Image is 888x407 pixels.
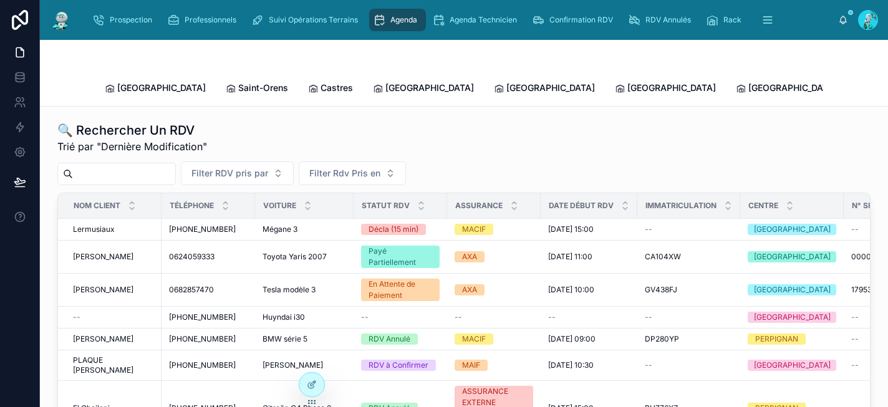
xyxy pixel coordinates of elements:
[321,82,353,94] span: Castres
[754,360,831,371] div: [GEOGRAPHIC_DATA]
[450,15,517,25] span: Agenda Technicien
[548,334,630,344] a: [DATE] 09:00
[748,82,837,94] span: [GEOGRAPHIC_DATA]
[263,252,346,262] a: Toyota Yaris 2007
[851,360,859,370] span: --
[851,312,859,322] span: --
[645,224,652,234] span: --
[506,82,595,94] span: [GEOGRAPHIC_DATA]
[169,224,248,234] a: [PHONE_NUMBER]
[748,360,836,371] a: [GEOGRAPHIC_DATA]
[169,285,248,295] a: 0682857470
[369,333,410,345] div: RDV Annulé
[73,334,154,344] a: [PERSON_NAME]
[548,285,630,295] a: [DATE] 10:00
[455,312,462,322] span: --
[169,285,214,295] span: 0682857470
[548,252,630,262] a: [DATE] 11:00
[263,285,316,295] span: Tesla modèle 3
[548,360,630,370] a: [DATE] 10:30
[169,252,248,262] a: 0624059333
[645,334,733,344] a: DP280YP
[361,224,440,235] a: Décla (15 min)
[385,82,474,94] span: [GEOGRAPHIC_DATA]
[361,312,440,322] a: --
[263,224,346,234] a: Mégane 3
[645,312,733,322] a: --
[57,122,207,139] h1: 🔍 Rechercher Un RDV
[361,279,440,301] a: En Attente de Paiement
[73,334,133,344] span: [PERSON_NAME]
[226,77,288,102] a: Saint-Orens
[169,334,236,344] span: [PHONE_NUMBER]
[462,251,477,262] div: AXA
[548,285,594,295] span: [DATE] 10:00
[369,246,432,268] div: Payé Partiellement
[754,251,831,262] div: [GEOGRAPHIC_DATA]
[361,333,440,345] a: RDV Annulé
[645,15,691,25] span: RDV Annulés
[248,9,367,31] a: Suivi Opérations Terrains
[702,9,750,31] a: Rack
[455,360,533,371] a: MAIF
[462,284,477,295] div: AXA
[73,312,80,322] span: --
[851,334,859,344] span: --
[369,360,428,371] div: RDV à Confirmer
[73,224,115,234] span: Lermusiaux
[645,360,652,370] span: --
[645,201,717,211] span: Immatriculation
[73,285,133,295] span: [PERSON_NAME]
[263,285,346,295] a: Tesla modèle 3
[73,285,154,295] a: [PERSON_NAME]
[74,201,120,211] span: Nom Client
[238,82,288,94] span: Saint-Orens
[169,312,236,322] span: [PHONE_NUMBER]
[748,201,778,211] span: Centre
[748,251,836,262] a: [GEOGRAPHIC_DATA]
[82,6,838,34] div: scrollable content
[263,224,297,234] span: Mégane 3
[169,360,248,370] a: [PHONE_NUMBER]
[462,224,486,235] div: MACIF
[462,333,486,345] div: MACIF
[263,360,346,370] a: [PERSON_NAME]
[549,201,614,211] span: Date Début RDV
[548,360,594,370] span: [DATE] 10:30
[373,77,474,102] a: [GEOGRAPHIC_DATA]
[263,360,323,370] span: [PERSON_NAME]
[263,252,327,262] span: Toyota Yaris 2007
[494,77,595,102] a: [GEOGRAPHIC_DATA]
[624,9,700,31] a: RDV Annulés
[755,333,798,345] div: PERPIGNAN
[308,77,353,102] a: Castres
[185,15,236,25] span: Professionnels
[362,201,410,211] span: Statut RDV
[169,224,236,234] span: [PHONE_NUMBER]
[754,224,831,235] div: [GEOGRAPHIC_DATA]
[645,334,679,344] span: DP280YP
[369,224,418,235] div: Décla (15 min)
[528,9,622,31] a: Confirmation RDV
[110,15,152,25] span: Prospection
[263,201,296,211] span: Voiture
[263,312,346,322] a: Huyndai i30
[169,360,236,370] span: [PHONE_NUMBER]
[361,312,369,322] span: --
[163,9,245,31] a: Professionnels
[57,139,207,154] span: Trié par "Dernière Modification"
[736,77,837,102] a: [GEOGRAPHIC_DATA]
[748,333,836,345] a: PERPIGNAN
[462,360,480,371] div: MAIF
[73,355,154,375] a: PLAQUE [PERSON_NAME]
[89,9,161,31] a: Prospection
[455,284,533,295] a: AXA
[169,252,215,262] span: 0624059333
[455,251,533,262] a: AXA
[548,224,594,234] span: [DATE] 15:00
[170,201,214,211] span: Téléphone
[548,334,596,344] span: [DATE] 09:00
[645,312,652,322] span: --
[627,82,716,94] span: [GEOGRAPHIC_DATA]
[645,285,677,295] span: GV438FJ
